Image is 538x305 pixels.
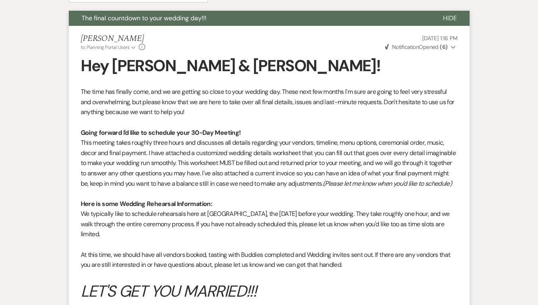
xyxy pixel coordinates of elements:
[69,11,430,26] button: The final countdown to your wedding day!!!
[81,128,241,137] strong: Going forward I'd like to schedule your 30-Day Meeting!
[430,11,470,26] button: Hide
[81,138,458,188] p: This meeting takes roughly three hours and discusses all details regarding your vendors, timeline...
[392,43,419,51] span: Notification
[81,44,137,51] button: to: Planning Portal Users
[81,34,146,44] h5: [PERSON_NAME]
[81,87,458,117] p: The time has finally come, and we are getting so close to your wedding day. These next few months...
[82,14,206,22] span: The final countdown to your wedding day!!!
[81,44,130,51] span: to: Planning Portal Users
[323,179,452,188] em: (Please let me know when you'd like to schedule)
[422,35,457,42] span: [DATE] 1:16 PM
[81,200,212,208] strong: Here is some Wedding Rehearsal Information:
[384,43,458,51] button: NotificationOpened (6)
[81,55,381,76] strong: Hey [PERSON_NAME] & [PERSON_NAME]!
[443,14,457,22] span: Hide
[81,209,458,239] p: We typically like to schedule rehearsals here at [GEOGRAPHIC_DATA], the [DATE] before your weddin...
[440,43,447,51] strong: ( 6 )
[81,250,458,270] p: At this time, we should have all vendors booked, tasting with Buddies completed and Wedding invit...
[81,281,256,301] em: LET'S GET YOU MARRIED!!!
[385,43,448,51] span: Opened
